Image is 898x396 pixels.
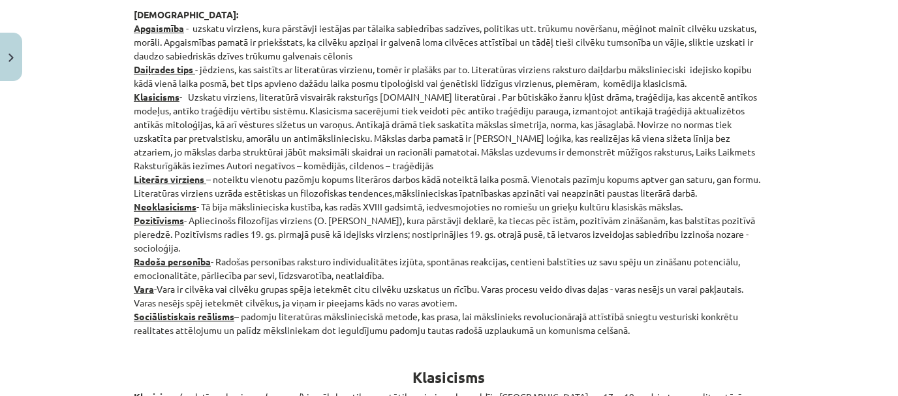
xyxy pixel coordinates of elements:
[8,54,14,62] img: icon-close-lesson-0947bae3869378f0d4975bcd49f059093ad1ed9edebbc8119c70593378902aed.svg
[134,201,196,212] strong: Neoklasicisms
[134,8,764,337] p: - uzskatu virziens, kura pārstāvji iestājas par tālaika sabiedrības sadzīves, politikas utt. trūk...
[134,22,184,34] u: Apgaismība
[134,283,154,295] strong: Vara
[134,91,179,103] strong: Klasicisms
[134,256,211,267] strong: Radoša personība
[413,368,486,387] b: Klasicisms
[134,310,234,322] strong: Sociālistiskais reālisms
[134,63,193,75] strong: Daiļrades tips
[134,8,238,20] strong: [DEMOGRAPHIC_DATA]:
[134,214,184,226] strong: Pozitīvisms
[134,173,204,185] strong: Literārs virziens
